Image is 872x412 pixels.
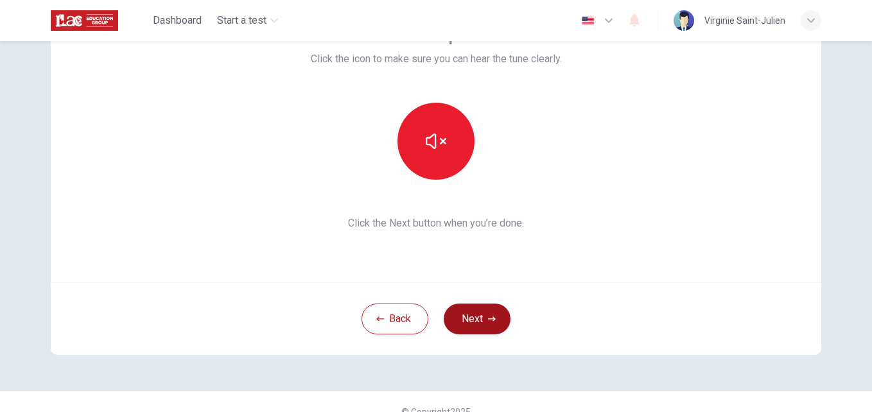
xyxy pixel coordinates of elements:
[580,16,596,26] img: en
[51,8,118,33] img: ILAC logo
[148,9,207,32] button: Dashboard
[674,10,694,31] img: Profile picture
[704,13,785,28] div: Virginie Saint-Julien
[212,9,283,32] button: Start a test
[51,8,148,33] a: ILAC logo
[153,13,202,28] span: Dashboard
[362,304,428,334] button: Back
[311,51,562,67] span: Click the icon to make sure you can hear the tune clearly.
[444,304,510,334] button: Next
[217,13,266,28] span: Start a test
[311,216,562,231] span: Click the Next button when you’re done.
